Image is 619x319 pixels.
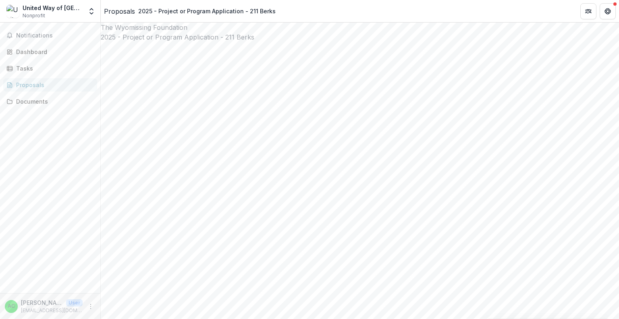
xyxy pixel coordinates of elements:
div: Documents [16,97,91,106]
p: [PERSON_NAME] [21,298,63,307]
a: Dashboard [3,45,97,58]
p: [EMAIL_ADDRESS][DOMAIN_NAME] [21,307,83,314]
p: User [66,299,83,306]
div: Ashley Chambers [8,304,15,309]
div: 2025 - Project or Program Application - 211 Berks [138,7,276,15]
span: Notifications [16,32,94,39]
div: United Way of [GEOGRAPHIC_DATA] [23,4,83,12]
button: Get Help [600,3,616,19]
div: Dashboard [16,48,91,56]
span: Nonprofit [23,12,45,19]
a: Documents [3,95,97,108]
img: United Way of Berks County [6,5,19,18]
button: More [86,302,96,311]
button: Open entity switcher [86,3,97,19]
div: Proposals [16,81,91,89]
a: Proposals [3,78,97,92]
button: Partners [580,3,596,19]
h2: 2025 - Project or Program Application - 211 Berks [101,32,619,42]
div: Tasks [16,64,91,73]
nav: breadcrumb [104,5,279,17]
a: Tasks [3,62,97,75]
button: Notifications [3,29,97,42]
a: Proposals [104,6,135,16]
div: The Wyomissing Foundation [101,23,619,32]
